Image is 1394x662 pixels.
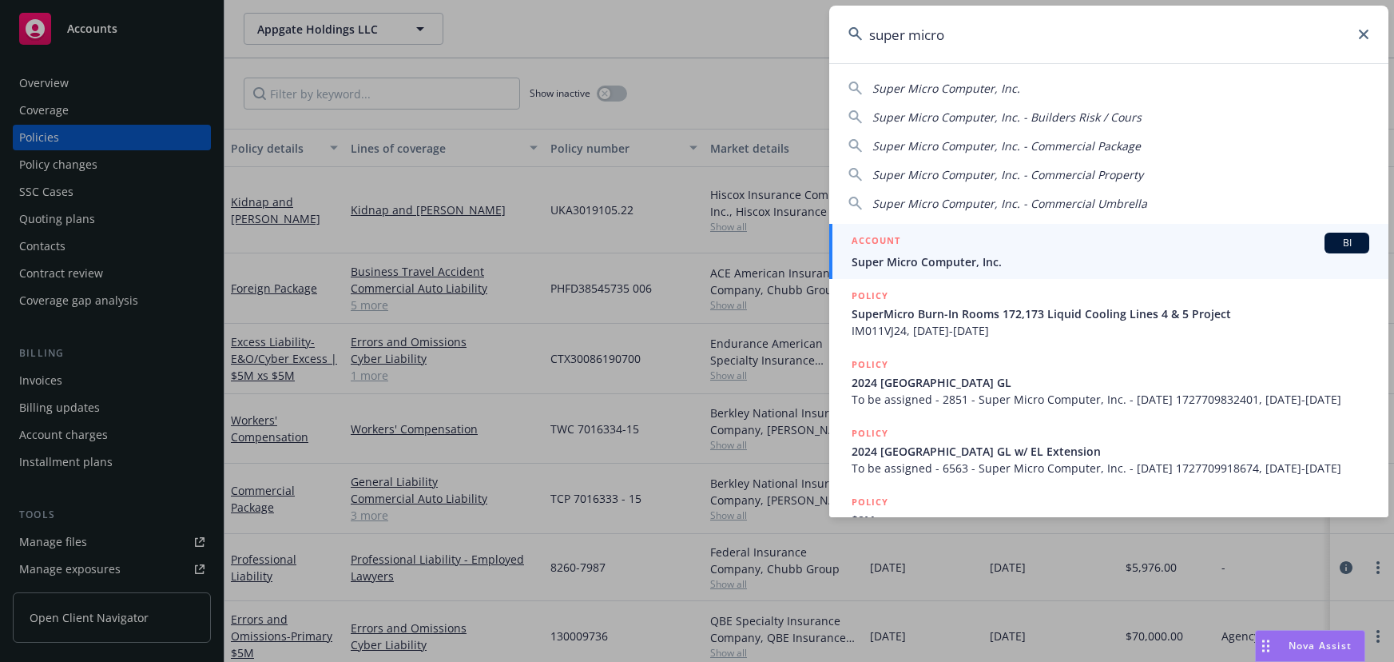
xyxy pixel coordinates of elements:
span: To be assigned - 2851 - Super Micro Computer, Inc. - [DATE] 1727709832401, [DATE]-[DATE] [852,391,1369,408]
a: POLICY2024 [GEOGRAPHIC_DATA] GLTo be assigned - 2851 - Super Micro Computer, Inc. - [DATE] 172770... [829,348,1388,417]
button: Nova Assist [1255,630,1365,662]
span: $2M [852,512,1369,528]
h5: ACCOUNT [852,233,900,252]
a: ACCOUNTBISuper Micro Computer, Inc. [829,224,1388,279]
span: Super Micro Computer, Inc. - Commercial Package [872,138,1141,154]
span: BI [1331,236,1363,250]
span: 2024 [GEOGRAPHIC_DATA] GL w/ EL Extension [852,443,1369,460]
div: Drag to move [1256,631,1276,661]
span: Nova Assist [1289,639,1352,652]
span: IM011VJ24, [DATE]-[DATE] [852,322,1369,339]
span: Super Micro Computer, Inc. - Commercial Umbrella [872,196,1147,211]
span: Super Micro Computer, Inc. [852,253,1369,270]
span: To be assigned - 6563 - Super Micro Computer, Inc. - [DATE] 1727709918674, [DATE]-[DATE] [852,460,1369,477]
span: SuperMicro Burn-In Rooms 172,173 Liquid Cooling Lines 4 & 5 Project [852,305,1369,322]
a: POLICY$2M [829,485,1388,554]
h5: POLICY [852,288,888,304]
h5: POLICY [852,425,888,441]
a: POLICYSuperMicro Burn-In Rooms 172,173 Liquid Cooling Lines 4 & 5 ProjectIM011VJ24, [DATE]-[DATE] [829,279,1388,348]
span: Super Micro Computer, Inc. - Builders Risk / Cours [872,110,1142,125]
span: Super Micro Computer, Inc. [872,81,1020,96]
input: Search... [829,6,1388,63]
a: POLICY2024 [GEOGRAPHIC_DATA] GL w/ EL ExtensionTo be assigned - 6563 - Super Micro Computer, Inc.... [829,417,1388,485]
h5: POLICY [852,357,888,373]
span: 2024 [GEOGRAPHIC_DATA] GL [852,374,1369,391]
span: Super Micro Computer, Inc. - Commercial Property [872,167,1143,182]
h5: POLICY [852,494,888,510]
